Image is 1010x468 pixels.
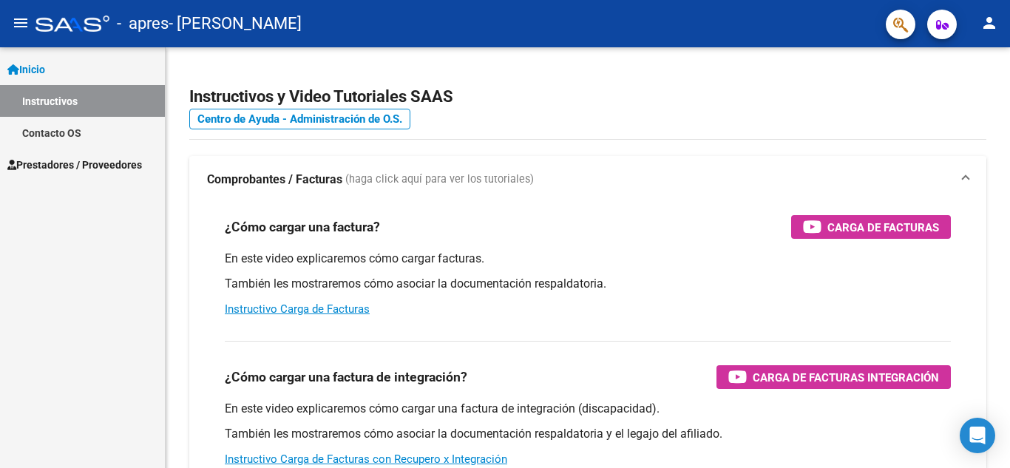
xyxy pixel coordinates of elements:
div: Open Intercom Messenger [960,418,995,453]
button: Carga de Facturas Integración [716,365,951,389]
p: En este video explicaremos cómo cargar una factura de integración (discapacidad). [225,401,951,417]
a: Centro de Ayuda - Administración de O.S. [189,109,410,129]
h3: ¿Cómo cargar una factura? [225,217,380,237]
a: Instructivo Carga de Facturas [225,302,370,316]
span: - apres [117,7,169,40]
span: Carga de Facturas Integración [753,368,939,387]
span: - [PERSON_NAME] [169,7,302,40]
p: En este video explicaremos cómo cargar facturas. [225,251,951,267]
span: Inicio [7,61,45,78]
strong: Comprobantes / Facturas [207,172,342,188]
a: Instructivo Carga de Facturas con Recupero x Integración [225,452,507,466]
span: Prestadores / Proveedores [7,157,142,173]
span: Carga de Facturas [827,218,939,237]
mat-icon: person [980,14,998,32]
mat-icon: menu [12,14,30,32]
p: También les mostraremos cómo asociar la documentación respaldatoria. [225,276,951,292]
mat-expansion-panel-header: Comprobantes / Facturas (haga click aquí para ver los tutoriales) [189,156,986,203]
span: (haga click aquí para ver los tutoriales) [345,172,534,188]
h3: ¿Cómo cargar una factura de integración? [225,367,467,387]
button: Carga de Facturas [791,215,951,239]
h2: Instructivos y Video Tutoriales SAAS [189,83,986,111]
p: También les mostraremos cómo asociar la documentación respaldatoria y el legajo del afiliado. [225,426,951,442]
